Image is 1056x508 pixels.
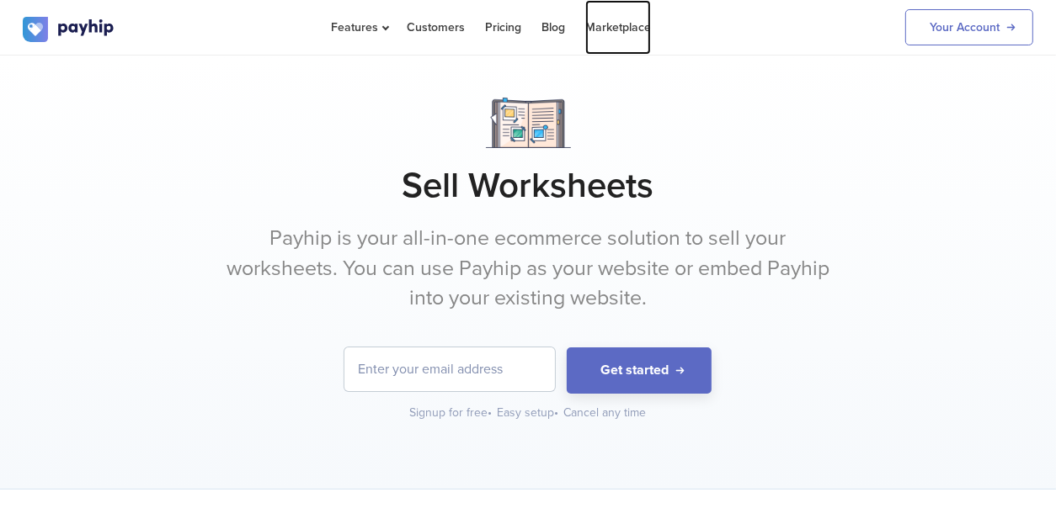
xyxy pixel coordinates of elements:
img: logo.svg [23,17,115,42]
a: Your Account [905,9,1033,45]
input: Enter your email address [344,347,555,391]
span: • [555,405,559,420]
p: Payhip is your all-in-one ecommerce solution to sell your worksheets. You can use Payhip as your ... [212,224,844,314]
div: Easy setup [498,405,561,421]
button: Get started [567,347,712,394]
div: Cancel any time [564,405,647,421]
img: Notebook.png [486,98,571,148]
span: • [488,405,493,420]
span: Features [331,20,387,34]
h1: Sell Worksheets [23,165,1033,207]
div: Signup for free [410,405,494,421]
